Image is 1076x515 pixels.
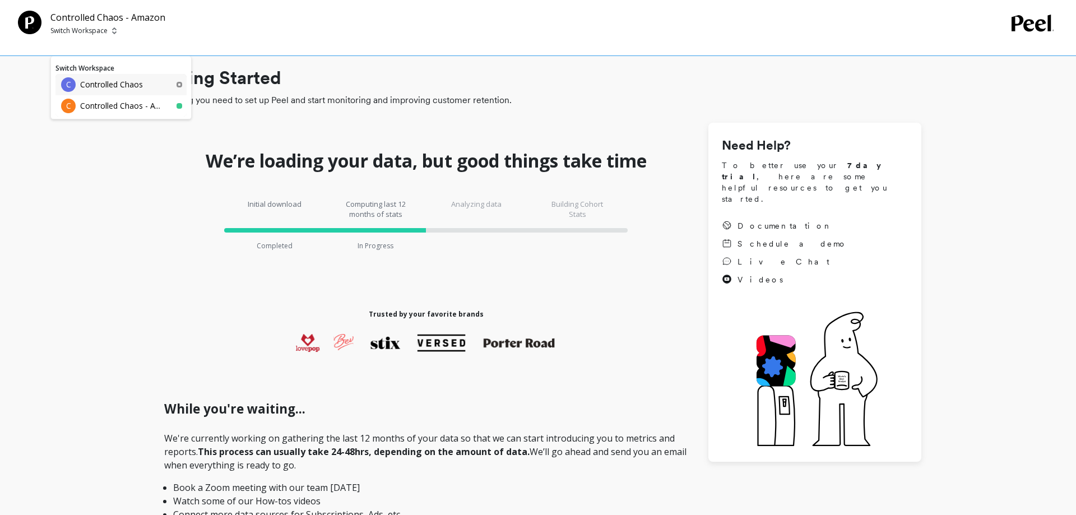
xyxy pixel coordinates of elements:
[18,11,41,34] img: Team Profile
[50,11,165,24] p: Controlled Chaos - Amazon
[722,136,908,155] h1: Need Help?
[342,199,409,219] p: Computing last 12 months of stats
[443,199,510,219] p: Analyzing data
[80,100,160,112] p: Controlled Chaos - A...
[358,242,393,250] p: In Progress
[55,63,114,73] a: Switch Workspace
[61,77,76,92] div: C
[164,400,688,419] h1: While you're waiting...
[369,310,484,319] h1: Trusted by your favorite brands
[151,64,921,91] h1: Getting Started
[722,274,847,285] a: Videos
[80,79,143,90] p: Controlled Chaos
[206,150,647,172] h1: We’re loading your data, but good things take time
[722,161,891,181] strong: 7 day trial
[738,274,783,285] span: Videos
[738,238,847,249] span: Schedule a demo
[50,26,108,35] p: Switch Workspace
[173,494,679,508] li: Watch some of our How-tos videos
[173,481,679,494] li: Book a Zoom meeting with our team [DATE]
[198,446,530,458] strong: This process can usually take 24-48hrs, depending on the amount of data.
[257,242,293,250] p: Completed
[738,256,829,267] span: Live Chat
[722,220,847,231] a: Documentation
[722,160,908,205] span: To better use your , here are some helpful resources to get you started.
[738,220,833,231] span: Documentation
[241,199,308,219] p: Initial download
[112,26,117,35] img: picker
[61,99,76,113] div: C
[151,94,921,107] span: Everything you need to set up Peel and start monitoring and improving customer retention.
[722,238,847,249] a: Schedule a demo
[544,199,611,219] p: Building Cohort Stats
